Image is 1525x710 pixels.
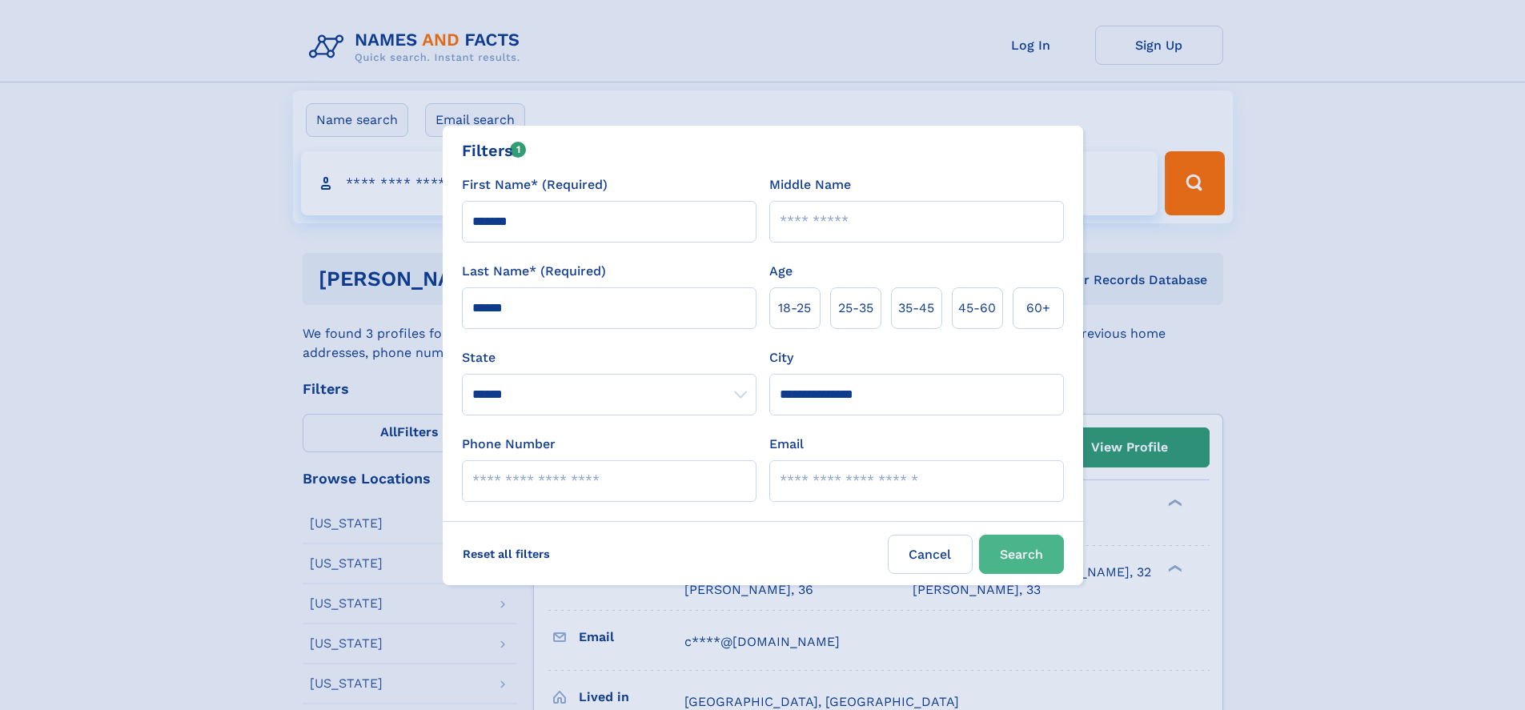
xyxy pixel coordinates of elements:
span: 25‑35 [838,299,873,318]
span: 18‑25 [778,299,811,318]
button: Search [979,535,1064,574]
label: Phone Number [462,435,556,454]
div: Filters [462,138,527,162]
label: Email [769,435,804,454]
label: First Name* (Required) [462,175,608,195]
label: State [462,348,756,367]
span: 35‑45 [898,299,934,318]
label: Age [769,262,793,281]
label: Reset all filters [452,535,560,573]
label: Middle Name [769,175,851,195]
span: 45‑60 [958,299,996,318]
label: City [769,348,793,367]
label: Cancel [888,535,973,574]
span: 60+ [1026,299,1050,318]
label: Last Name* (Required) [462,262,606,281]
